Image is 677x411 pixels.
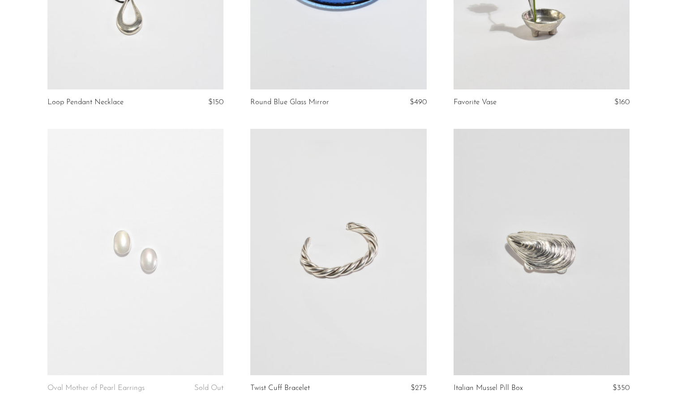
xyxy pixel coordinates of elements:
span: $150 [208,98,223,106]
a: Round Blue Glass Mirror [250,98,329,106]
a: Twist Cuff Bracelet [250,384,310,392]
a: Oval Mother of Pearl Earrings [47,384,145,392]
span: $160 [614,98,630,106]
a: Loop Pendant Necklace [47,98,124,106]
span: $275 [411,384,427,392]
span: $490 [410,98,427,106]
a: Favorite Vase [454,98,497,106]
a: Italian Mussel Pill Box [454,384,523,392]
span: $350 [613,384,630,392]
span: Sold Out [194,384,223,392]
